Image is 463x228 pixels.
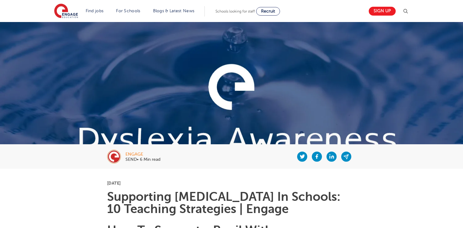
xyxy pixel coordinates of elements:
[125,157,160,162] p: SEND• 6 Min read
[54,4,78,19] img: Engage Education
[116,9,140,13] a: For Schools
[369,7,396,16] a: Sign up
[107,191,356,215] h1: Supporting [MEDICAL_DATA] In Schools: 10 Teaching Strategies | Engage
[153,9,195,13] a: Blogs & Latest News
[261,9,275,13] span: Recruit
[86,9,104,13] a: Find jobs
[107,181,356,185] p: [DATE]
[215,9,255,13] span: Schools looking for staff
[125,152,160,156] div: engage
[256,7,280,16] a: Recruit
